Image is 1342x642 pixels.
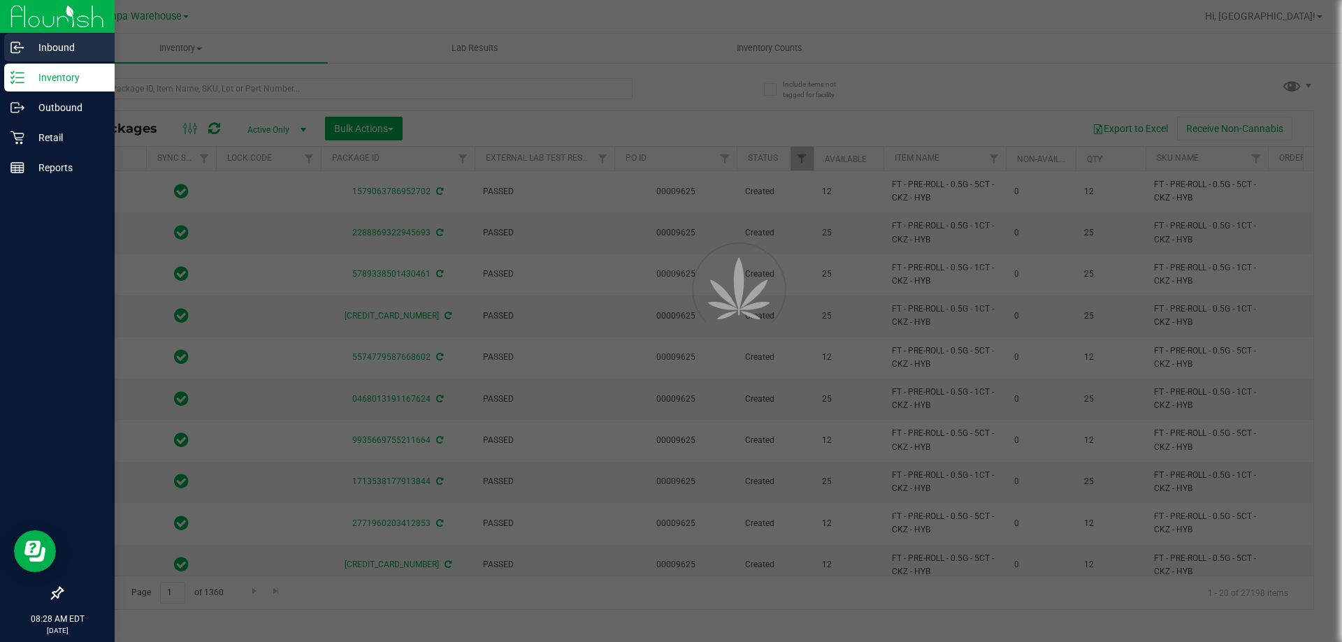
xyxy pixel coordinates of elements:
inline-svg: Outbound [10,101,24,115]
p: Inventory [24,69,108,86]
inline-svg: Inventory [10,71,24,85]
inline-svg: Reports [10,161,24,175]
p: Reports [24,159,108,176]
p: 08:28 AM EDT [6,613,108,625]
p: Outbound [24,99,108,116]
iframe: Resource center [14,530,56,572]
p: Inbound [24,39,108,56]
p: [DATE] [6,625,108,636]
inline-svg: Retail [10,131,24,145]
inline-svg: Inbound [10,41,24,54]
p: Retail [24,129,108,146]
